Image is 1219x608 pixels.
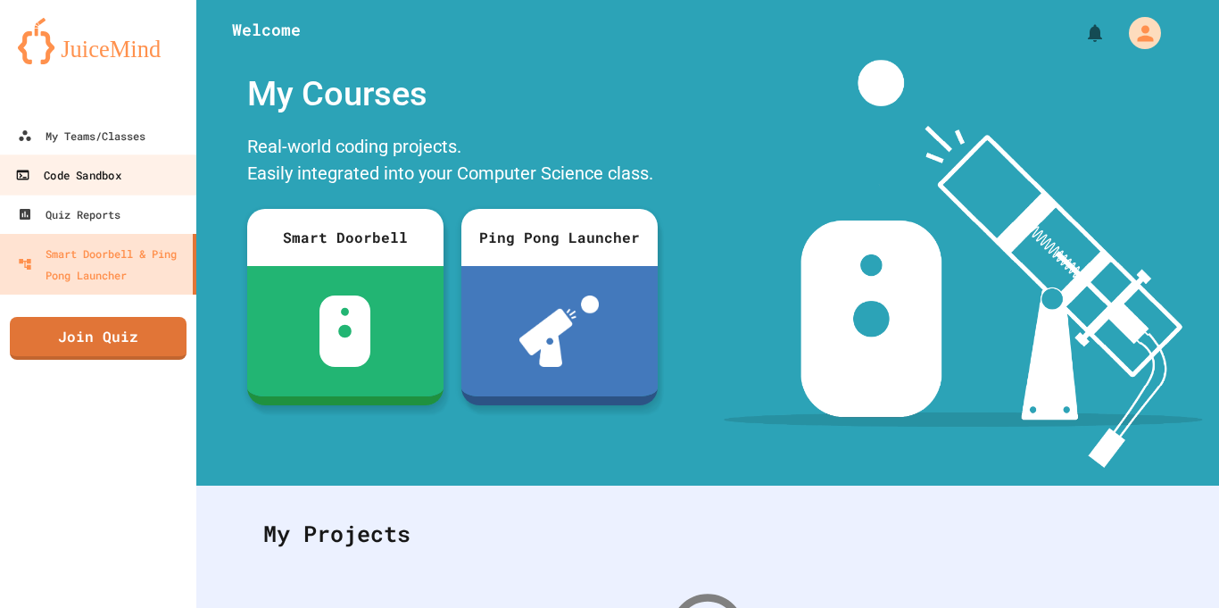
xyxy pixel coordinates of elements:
[15,164,120,187] div: Code Sandbox
[18,243,186,286] div: Smart Doorbell & Ping Pong Launcher
[319,296,370,367] img: sdb-white.svg
[1051,18,1110,48] div: My Notifications
[247,209,444,266] div: Smart Doorbell
[18,125,145,146] div: My Teams/Classes
[245,499,1170,569] div: My Projects
[461,209,658,266] div: Ping Pong Launcher
[1110,12,1165,54] div: My Account
[18,204,120,225] div: Quiz Reports
[238,129,667,196] div: Real-world coding projects. Easily integrated into your Computer Science class.
[724,60,1202,468] img: banner-image-my-projects.png
[519,296,599,367] img: ppl-with-ball.png
[18,18,178,64] img: logo-orange.svg
[10,317,187,360] a: Join Quiz
[238,60,667,129] div: My Courses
